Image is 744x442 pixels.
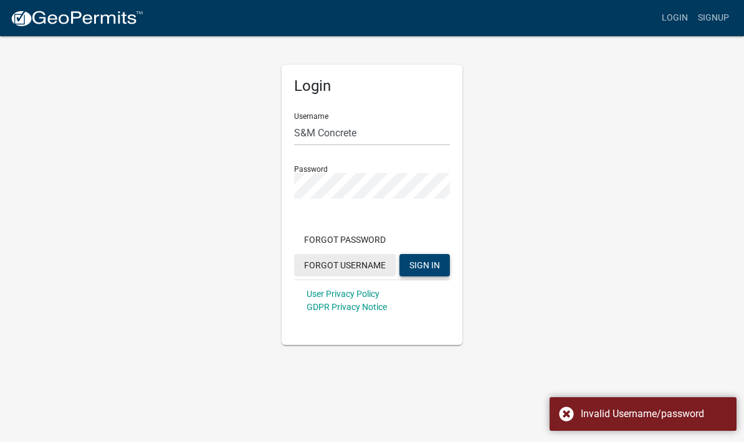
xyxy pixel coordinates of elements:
[294,77,450,95] h5: Login
[409,260,440,270] span: SIGN IN
[693,6,734,30] a: Signup
[581,407,727,421] div: Invalid Username/password
[294,254,396,276] button: Forgot Username
[657,6,693,30] a: Login
[307,302,387,312] a: GDPR Privacy Notice
[307,289,379,299] a: User Privacy Policy
[399,254,450,276] button: SIGN IN
[294,228,396,251] button: Forgot Password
